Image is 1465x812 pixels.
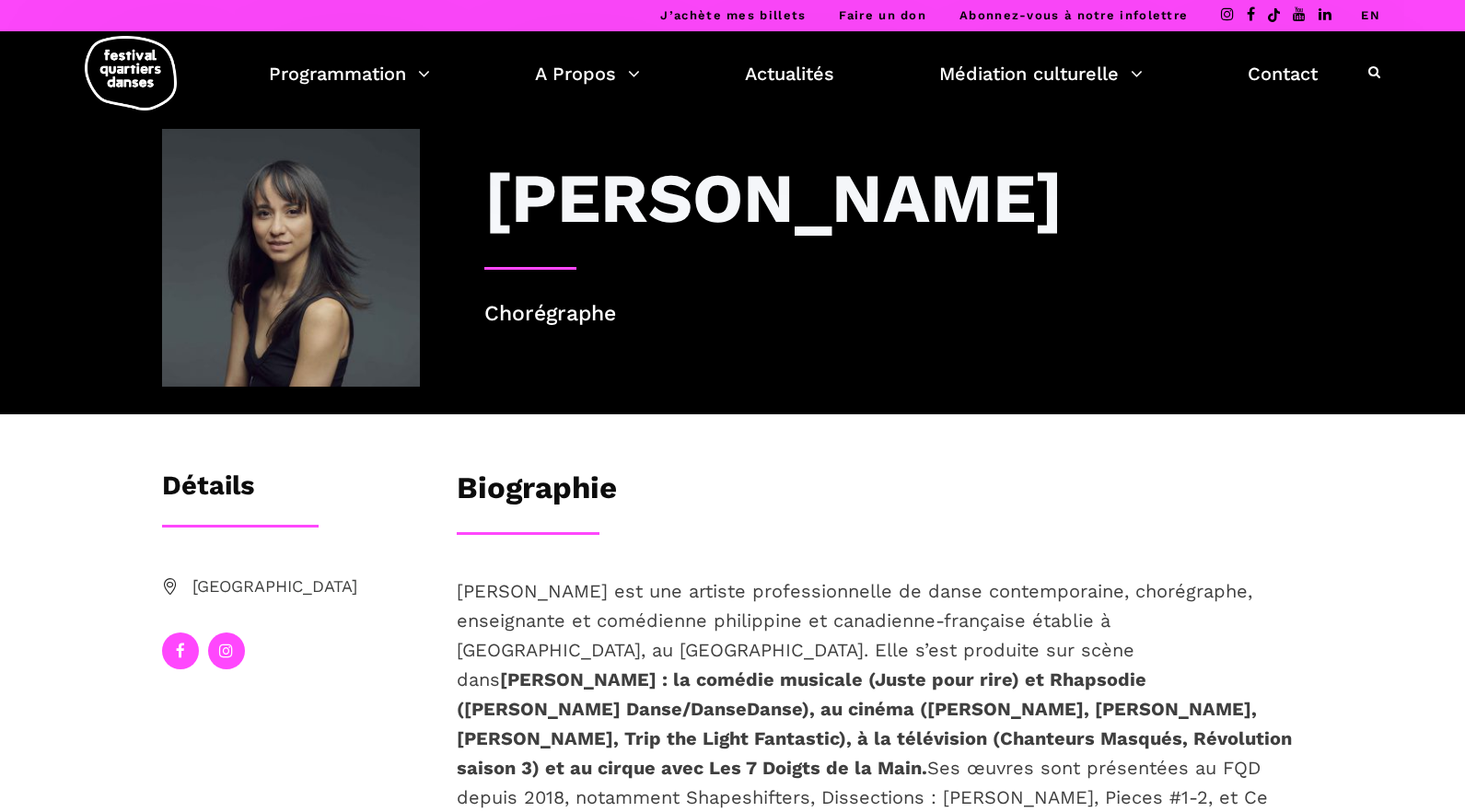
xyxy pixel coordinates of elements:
[484,157,1063,239] h3: [PERSON_NAME]
[535,58,640,89] a: A Propos
[484,297,1304,331] p: Chorégraphe
[269,58,430,89] a: Programmation
[162,470,254,516] h3: Détails
[745,58,834,89] a: Actualités
[162,632,199,669] a: facebook
[208,632,245,669] a: instagram
[660,8,806,22] a: J’achète mes billets
[457,470,617,516] h3: Biographie
[959,8,1188,22] a: Abonnez-vous à notre infolettre
[1248,58,1318,89] a: Contact
[162,129,420,387] img: Janelle Hacault
[1361,8,1380,22] a: EN
[85,36,177,110] img: logo-fqd-med
[457,668,1292,779] strong: [PERSON_NAME] : la comédie musicale (Juste pour rire) et Rhapsodie ([PERSON_NAME] Danse/DanseDans...
[839,8,926,22] a: Faire un don
[939,58,1143,89] a: Médiation culturelle
[192,574,420,600] span: [GEOGRAPHIC_DATA]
